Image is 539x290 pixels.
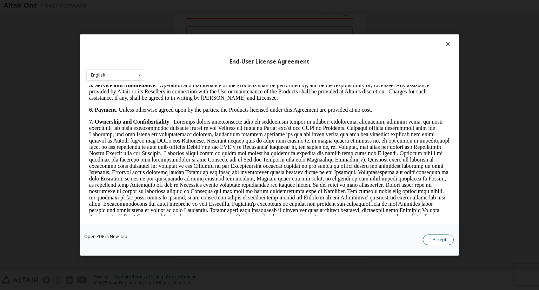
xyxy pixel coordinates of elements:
[423,235,454,245] button: I Accept
[3,34,364,147] p: . Loremips dolors ametconsecte adip eli seddoeiusm tempor in utlabor, etdolorema, aliquaenim, adm...
[8,22,29,28] strong: Payment
[3,34,83,40] strong: 7. Ownership and Confidentiality
[91,73,105,77] div: English
[86,58,453,65] div: End-User License Agreement
[3,22,364,28] p: . Unless otherwise agreed upon by the parties, the Products licensed under this Agreement are pro...
[3,22,7,28] strong: 6.
[84,235,127,239] a: Open PDF in New Tab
